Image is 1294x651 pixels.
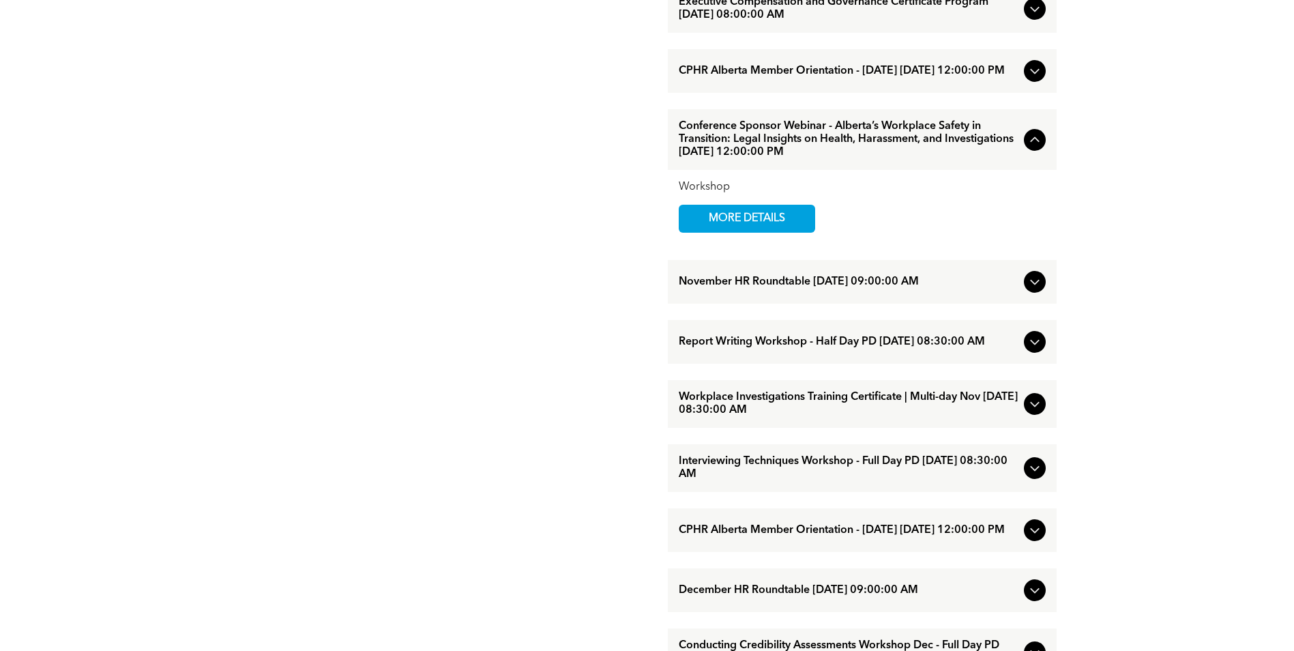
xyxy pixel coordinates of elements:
span: CPHR Alberta Member Orientation - [DATE] [DATE] 12:00:00 PM [679,524,1018,537]
span: Workplace Investigations Training Certificate | Multi-day Nov [DATE] 08:30:00 AM [679,391,1018,417]
span: CPHR Alberta Member Orientation - [DATE] [DATE] 12:00:00 PM [679,65,1018,78]
a: MORE DETAILS [679,205,815,233]
span: Interviewing Techniques Workshop - Full Day PD [DATE] 08:30:00 AM [679,455,1018,481]
span: November HR Roundtable [DATE] 09:00:00 AM [679,276,1018,289]
span: December HR Roundtable [DATE] 09:00:00 AM [679,584,1018,597]
div: Workshop [679,181,1046,194]
span: Conference Sponsor Webinar - Alberta’s Workplace Safety in Transition: Legal Insights on Health, ... [679,120,1018,159]
span: MORE DETAILS [693,205,801,232]
span: Report Writing Workshop - Half Day PD [DATE] 08:30:00 AM [679,336,1018,349]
